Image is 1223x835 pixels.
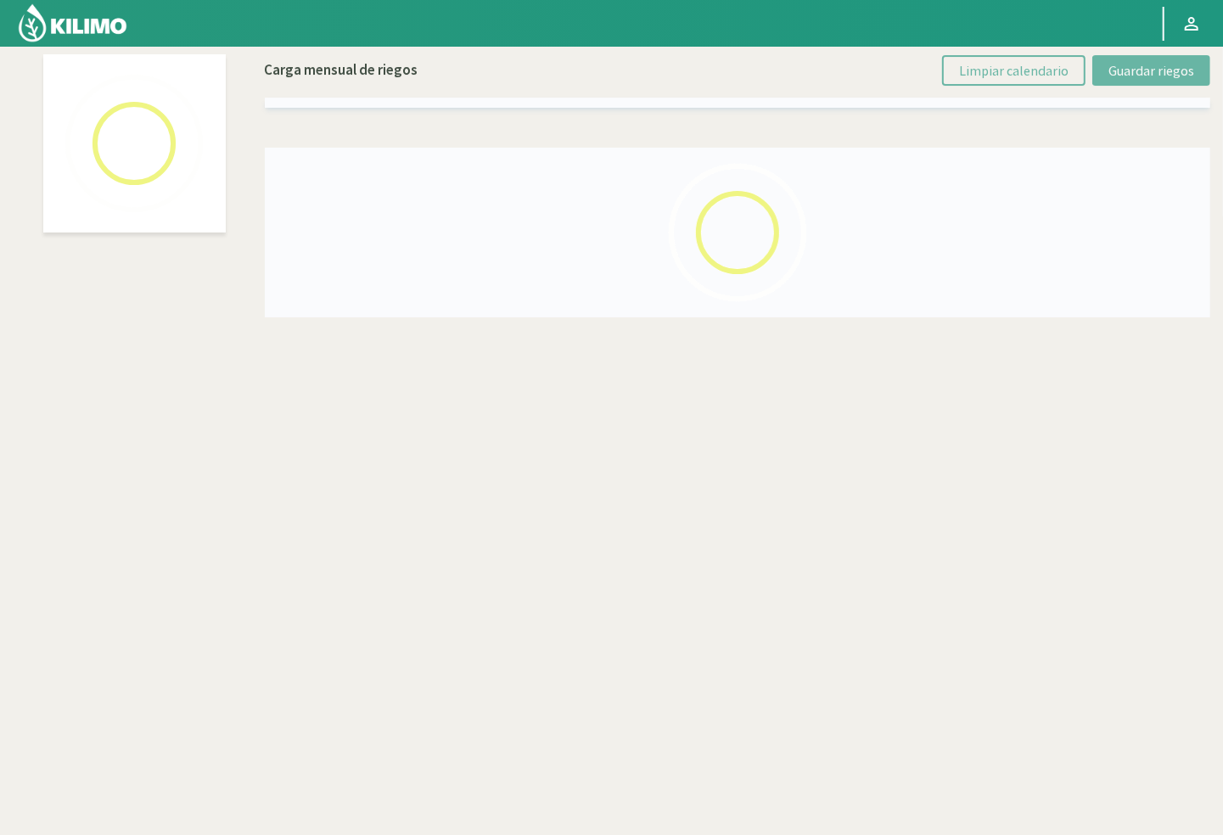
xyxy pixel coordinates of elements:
[1092,55,1210,86] button: Guardar riegos
[1108,62,1194,79] span: Guardar riegos
[959,62,1069,79] span: Limpiar calendario
[942,55,1086,86] button: Limpiar calendario
[265,59,418,81] p: Carga mensual de riegos
[17,3,128,43] img: Kilimo
[49,59,219,228] img: Loading...
[653,148,822,317] img: Loading...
